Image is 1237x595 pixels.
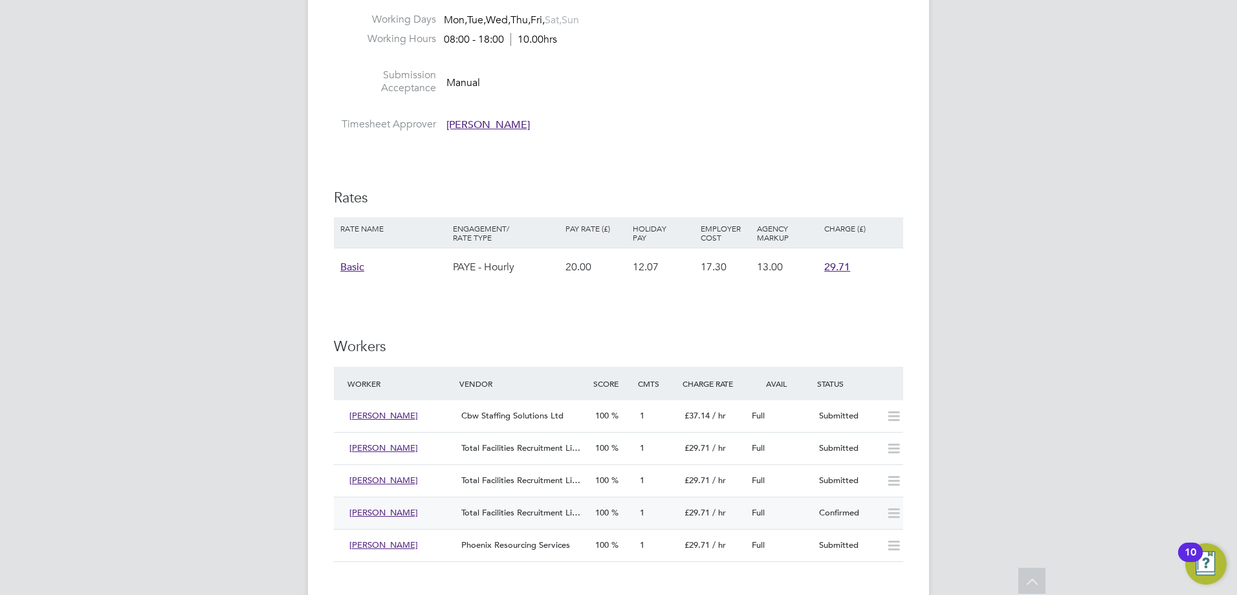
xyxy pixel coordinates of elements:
span: / hr [712,507,726,518]
div: Submitted [814,535,881,556]
div: Cmts [635,372,679,395]
div: 10 [1185,552,1196,569]
div: 08:00 - 18:00 [444,33,557,47]
div: Confirmed [814,503,881,524]
span: Full [752,475,765,486]
span: 100 [595,539,609,550]
div: Pay Rate (£) [562,217,629,239]
span: £29.71 [684,507,710,518]
div: Avail [747,372,814,395]
span: Sun [562,14,579,27]
span: 29.71 [824,261,850,274]
span: 100 [595,410,609,421]
span: Total Facilities Recruitment Li… [461,507,580,518]
div: Vendor [456,372,590,395]
div: PAYE - Hourly [450,248,562,286]
span: / hr [712,475,726,486]
span: Sat, [545,14,562,27]
span: Wed, [486,14,510,27]
span: Phoenix Resourcing Services [461,539,570,550]
h3: Rates [334,189,903,208]
span: / hr [712,539,726,550]
span: 13.00 [757,261,783,274]
span: 100 [595,507,609,518]
span: £29.71 [684,475,710,486]
span: 100 [595,442,609,453]
span: [PERSON_NAME] [349,442,418,453]
div: Status [814,372,903,395]
span: 1 [640,442,644,453]
h3: Workers [334,338,903,356]
span: 1 [640,475,644,486]
span: [PERSON_NAME] [349,507,418,518]
div: Engagement/ Rate Type [450,217,562,248]
button: Open Resource Center, 10 new notifications [1185,543,1227,585]
label: Working Hours [334,32,436,46]
label: Timesheet Approver [334,118,436,131]
div: Charge (£) [821,217,900,239]
span: [PERSON_NAME] [349,539,418,550]
span: 17.30 [701,261,727,274]
span: £29.71 [684,539,710,550]
span: 10.00hrs [510,33,557,46]
span: [PERSON_NAME] [446,118,530,131]
span: Full [752,442,765,453]
span: Tue, [467,14,486,27]
div: Charge Rate [679,372,747,395]
div: Submitted [814,406,881,427]
span: £29.71 [684,442,710,453]
span: Full [752,410,765,421]
span: Manual [446,76,480,89]
span: [PERSON_NAME] [349,475,418,486]
span: Mon, [444,14,467,27]
span: £37.14 [684,410,710,421]
label: Working Days [334,13,436,27]
span: 12.07 [633,261,659,274]
span: [PERSON_NAME] [349,410,418,421]
div: 20.00 [562,248,629,286]
span: Thu, [510,14,531,27]
span: Full [752,539,765,550]
label: Submission Acceptance [334,69,436,96]
span: / hr [712,442,726,453]
span: Cbw Staffing Solutions Ltd [461,410,564,421]
div: Submitted [814,438,881,459]
span: Total Facilities Recruitment Li… [461,442,580,453]
div: Employer Cost [697,217,754,248]
div: Holiday Pay [629,217,697,248]
span: 1 [640,507,644,518]
div: Worker [344,372,456,395]
div: Agency Markup [754,217,821,248]
div: Submitted [814,470,881,492]
span: Total Facilities Recruitment Li… [461,475,580,486]
span: 100 [595,475,609,486]
div: Rate Name [337,217,450,239]
span: Full [752,507,765,518]
div: Score [590,372,635,395]
span: 1 [640,539,644,550]
span: / hr [712,410,726,421]
span: Basic [340,261,364,274]
span: Fri, [531,14,545,27]
span: 1 [640,410,644,421]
